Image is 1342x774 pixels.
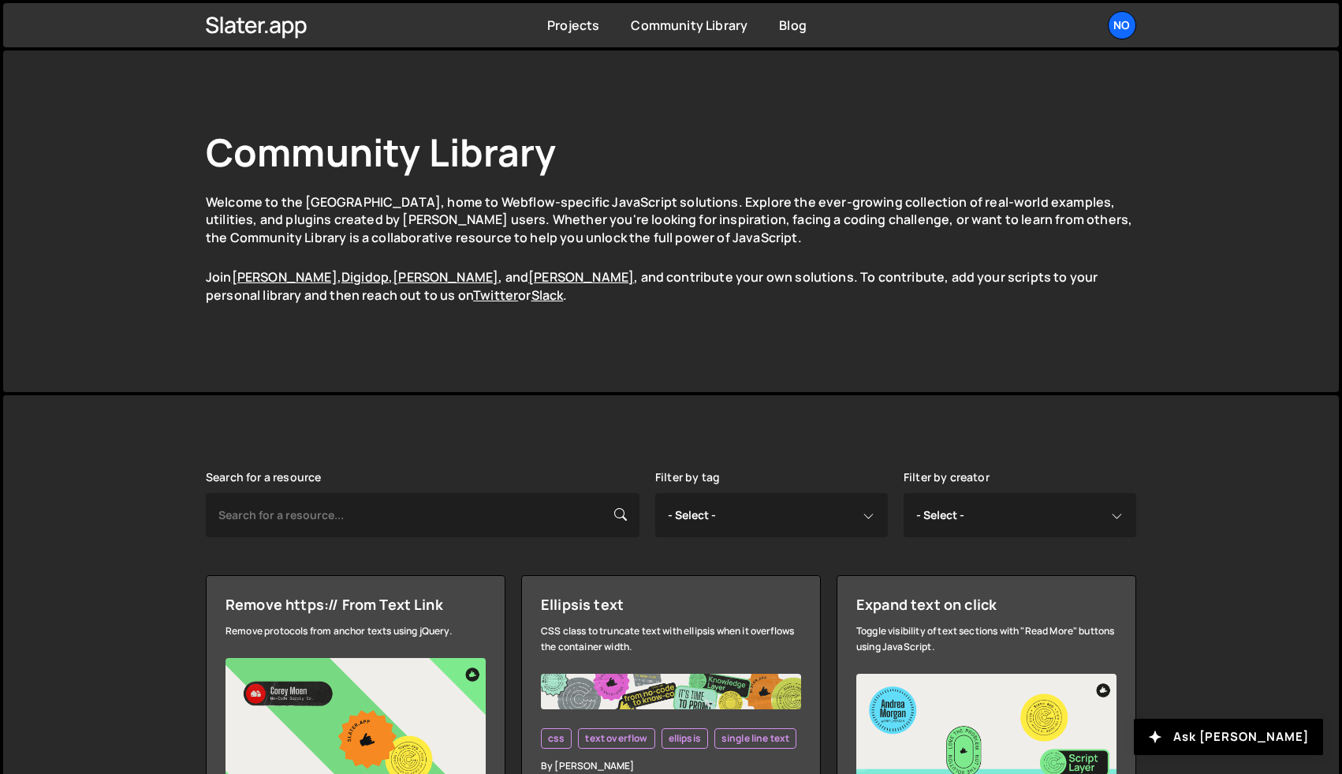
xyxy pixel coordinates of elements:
[856,623,1116,655] div: Toggle visibility of text sections with "Read More" buttons using JavaScript.
[528,268,634,286] a: [PERSON_NAME]
[473,286,518,304] a: Twitter
[585,732,647,745] span: text overflow
[547,17,599,34] a: Projects
[232,268,337,286] a: [PERSON_NAME]
[631,17,747,34] a: Community Library
[655,471,720,484] label: Filter by tag
[548,732,565,745] span: css
[206,126,1136,178] h1: Community Library
[226,595,486,614] div: Remove https:// From Text Link
[206,471,321,484] label: Search for a resource
[206,193,1136,246] p: Welcome to the [GEOGRAPHIC_DATA], home to Webflow-specific JavaScript solutions. Explore the ever...
[541,674,801,709] img: Frame%20482.jpg
[779,17,807,34] a: Blog
[206,493,639,537] input: Search for a resource...
[531,286,564,304] a: Slack
[206,268,1136,304] p: Join , , , and , and contribute your own solutions. To contribute, add your scripts to your perso...
[393,268,498,286] a: [PERSON_NAME]
[904,471,990,484] label: Filter by creator
[856,595,1116,614] div: Expand text on click
[721,732,790,745] span: single line text
[1108,11,1136,39] a: No
[341,268,389,286] a: Digidop
[669,732,701,745] span: ellipsis
[541,623,801,655] div: CSS class to truncate text with ellipsis when it overflows the container width.
[1134,719,1323,755] button: Ask [PERSON_NAME]
[541,758,801,774] div: By [PERSON_NAME]
[541,595,801,614] div: Ellipsis text
[226,623,486,639] div: Remove protocols from anchor texts using jQuery.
